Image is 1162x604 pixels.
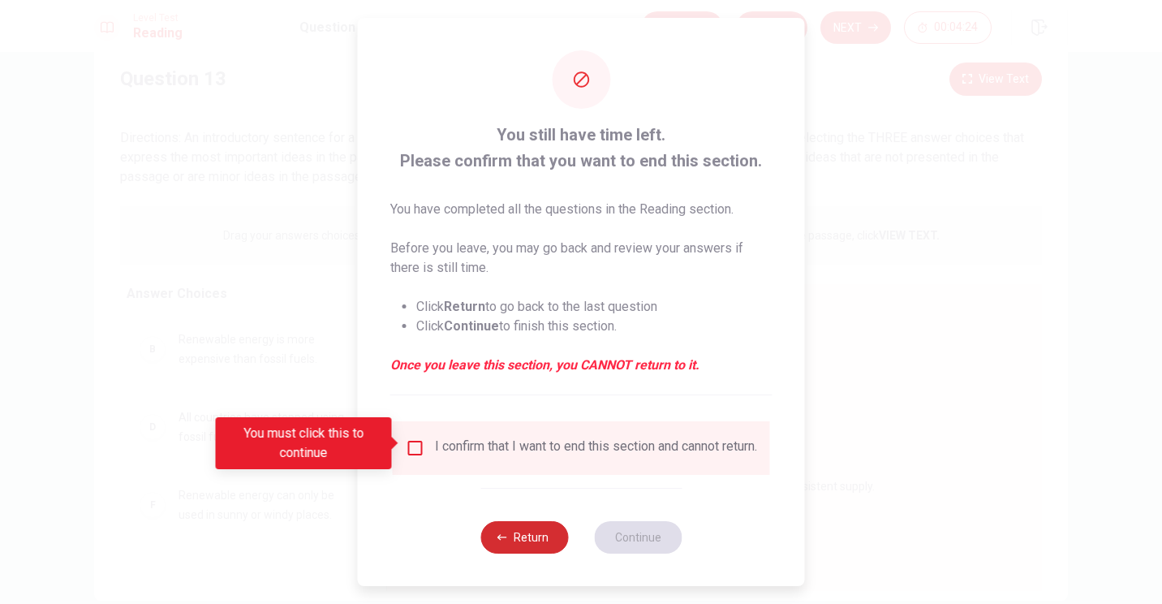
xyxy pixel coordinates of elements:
div: You must click this to continue [216,417,392,469]
em: Once you leave this section, you CANNOT return to it. [390,356,773,375]
button: Continue [594,521,682,554]
strong: Return [444,299,485,314]
p: Before you leave, you may go back and review your answers if there is still time. [390,239,773,278]
p: You have completed all the questions in the Reading section. [390,200,773,219]
strong: Continue [444,318,499,334]
span: You still have time left. Please confirm that you want to end this section. [390,122,773,174]
li: Click to finish this section. [416,317,773,336]
span: You must click this to continue [406,438,425,458]
button: Return [480,521,568,554]
div: I confirm that I want to end this section and cannot return. [435,438,757,458]
li: Click to go back to the last question [416,297,773,317]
